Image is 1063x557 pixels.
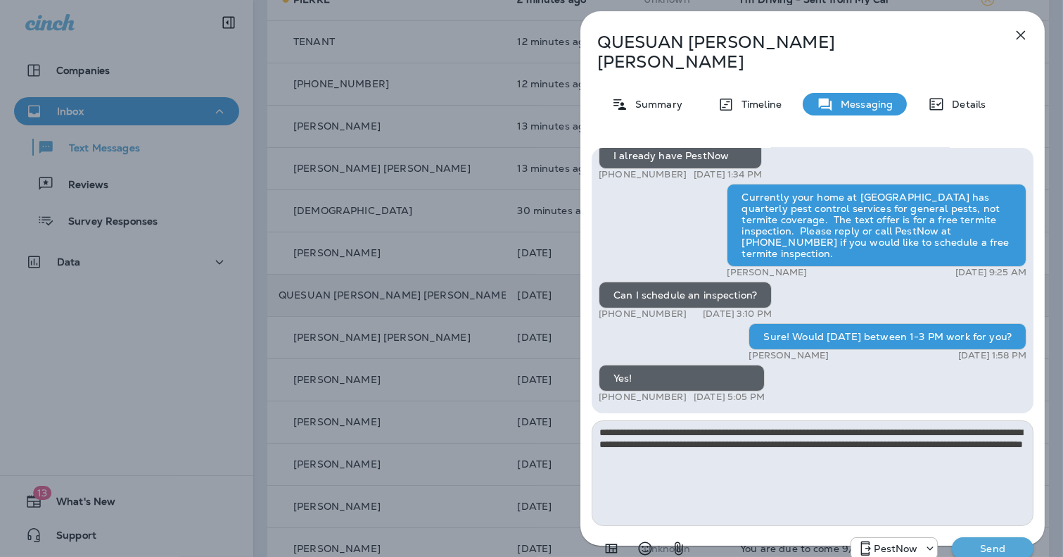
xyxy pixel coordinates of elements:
[599,142,762,169] div: I already have PestNow
[694,392,765,403] p: [DATE] 5:05 PM
[945,99,986,110] p: Details
[955,267,1026,278] p: [DATE] 9:25 AM
[851,540,937,557] div: +1 (703) 691-5149
[958,350,1026,361] p: [DATE] 1:58 PM
[727,267,807,278] p: [PERSON_NAME]
[874,543,917,554] p: PestNow
[734,99,782,110] p: Timeline
[599,308,687,320] p: [PHONE_NUMBER]
[628,99,682,110] p: Summary
[597,32,981,72] p: QUESUAN [PERSON_NAME] [PERSON_NAME]
[834,99,893,110] p: Messaging
[727,184,1026,267] div: Currently your home at [GEOGRAPHIC_DATA] has quarterly pest control services for general pests, n...
[599,282,772,308] div: Can I schedule an inspection?
[749,350,829,361] p: [PERSON_NAME]
[694,169,762,180] p: [DATE] 1:34 PM
[599,392,687,403] p: [PHONE_NUMBER]
[599,169,687,180] p: [PHONE_NUMBER]
[599,365,765,392] div: Yes!
[963,542,1022,555] p: Send
[703,308,772,320] p: [DATE] 3:10 PM
[749,323,1026,350] div: Sure! Would [DATE] between 1-3 PM work for you?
